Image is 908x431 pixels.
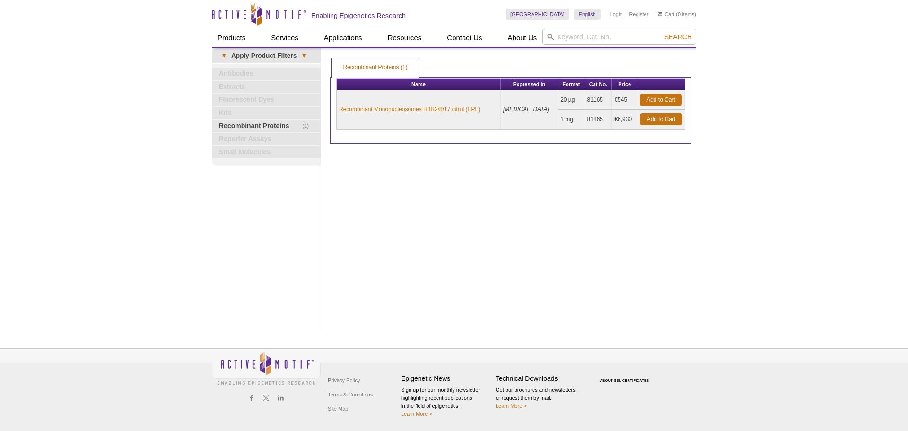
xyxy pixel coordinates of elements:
a: Contact Us [441,29,488,47]
a: Privacy Policy [325,373,362,387]
a: ▾Apply Product Filters▾ [212,48,321,63]
span: (1) [302,120,314,132]
span: ▾ [297,52,311,60]
a: Extracts [212,81,321,93]
a: Antibodies [212,68,321,80]
a: Small Molecules [212,146,321,158]
td: 1 mg [558,110,585,129]
a: Recombinant Mononucleosomes H3R2/8/17 citrul (EPL) [339,105,480,114]
a: [GEOGRAPHIC_DATA] [506,9,569,20]
h4: Technical Downloads [496,375,585,383]
input: Keyword, Cat. No. [542,29,696,45]
span: Search [664,33,692,41]
a: Login [610,11,623,18]
a: Terms & Conditions [325,387,375,402]
a: Add to Cart [640,94,682,106]
a: Register [629,11,648,18]
li: (0 items) [658,9,696,20]
a: Learn More > [401,411,432,417]
p: Sign up for our monthly newsletter highlighting recent publications in the field of epigenetics. [401,386,491,418]
a: Add to Cart [640,113,682,125]
td: 81865 [585,110,612,129]
th: Name [337,79,501,90]
a: Applications [318,29,368,47]
a: Learn More > [496,403,527,409]
td: €6,930 [612,110,637,129]
th: Format [558,79,585,90]
img: Your Cart [658,11,662,16]
a: Resources [382,29,428,47]
a: Kits [212,107,321,119]
img: Active Motif, [212,349,321,387]
a: Site Map [325,402,350,416]
a: Services [265,29,304,47]
h4: Epigenetic News [401,375,491,383]
span: ▾ [217,52,231,60]
td: €545 [612,90,637,110]
td: 81165 [585,90,612,110]
a: English [574,9,601,20]
a: Fluorescent Dyes [212,94,321,106]
a: Products [212,29,251,47]
th: Price [612,79,637,90]
th: Expressed In [501,79,558,90]
table: Click to Verify - This site chose Symantec SSL for secure e-commerce and confidential communicati... [590,365,661,386]
h2: Enabling Epigenetics Research [311,11,406,20]
th: Cat No. [585,79,612,90]
a: Recombinant Proteins (1) [332,58,419,77]
p: Get our brochures and newsletters, or request them by mail. [496,386,585,410]
a: About Us [502,29,543,47]
li: | [625,9,627,20]
a: Reporter Assays [212,133,321,145]
a: Cart [658,11,674,18]
button: Search [662,33,695,41]
a: ABOUT SSL CERTIFICATES [600,379,649,382]
td: 20 µg [558,90,585,110]
a: (1)Recombinant Proteins [212,120,321,132]
i: [MEDICAL_DATA] [503,106,549,113]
